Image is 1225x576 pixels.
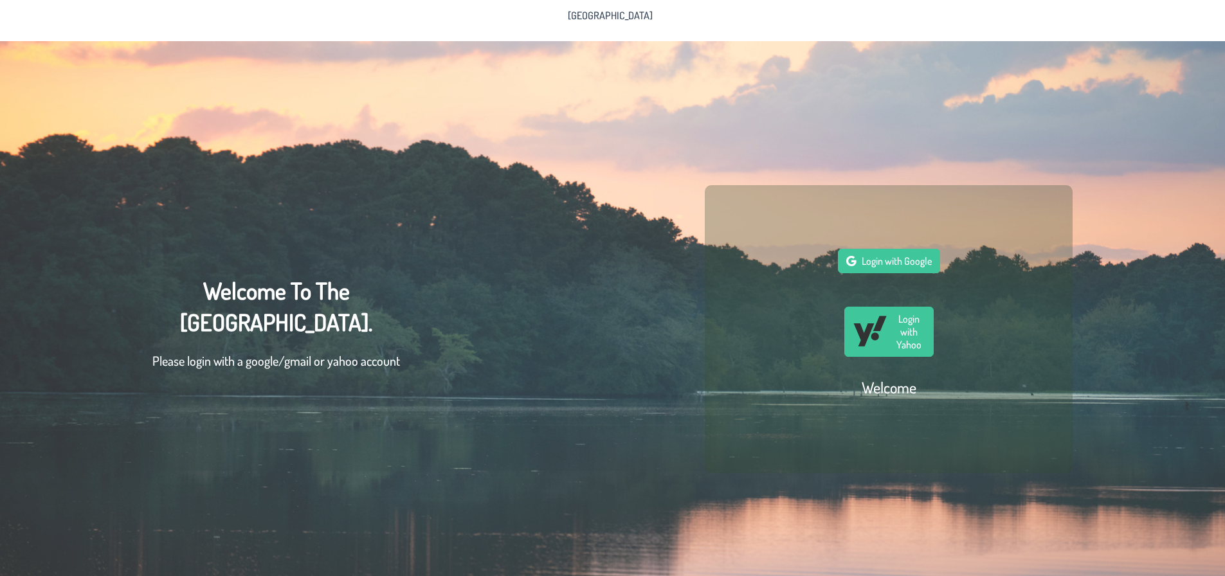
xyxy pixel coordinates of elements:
[152,275,400,383] div: Welcome To The [GEOGRAPHIC_DATA].
[568,10,653,21] span: [GEOGRAPHIC_DATA]
[560,5,660,26] li: Pine Lake Park
[838,249,940,273] button: Login with Google
[862,255,932,267] span: Login with Google
[893,312,925,351] span: Login with Yahoo
[862,377,916,397] h2: Welcome
[560,5,660,26] a: [GEOGRAPHIC_DATA]
[152,351,400,370] p: Please login with a google/gmail or yahoo account
[844,307,934,357] button: Login with Yahoo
